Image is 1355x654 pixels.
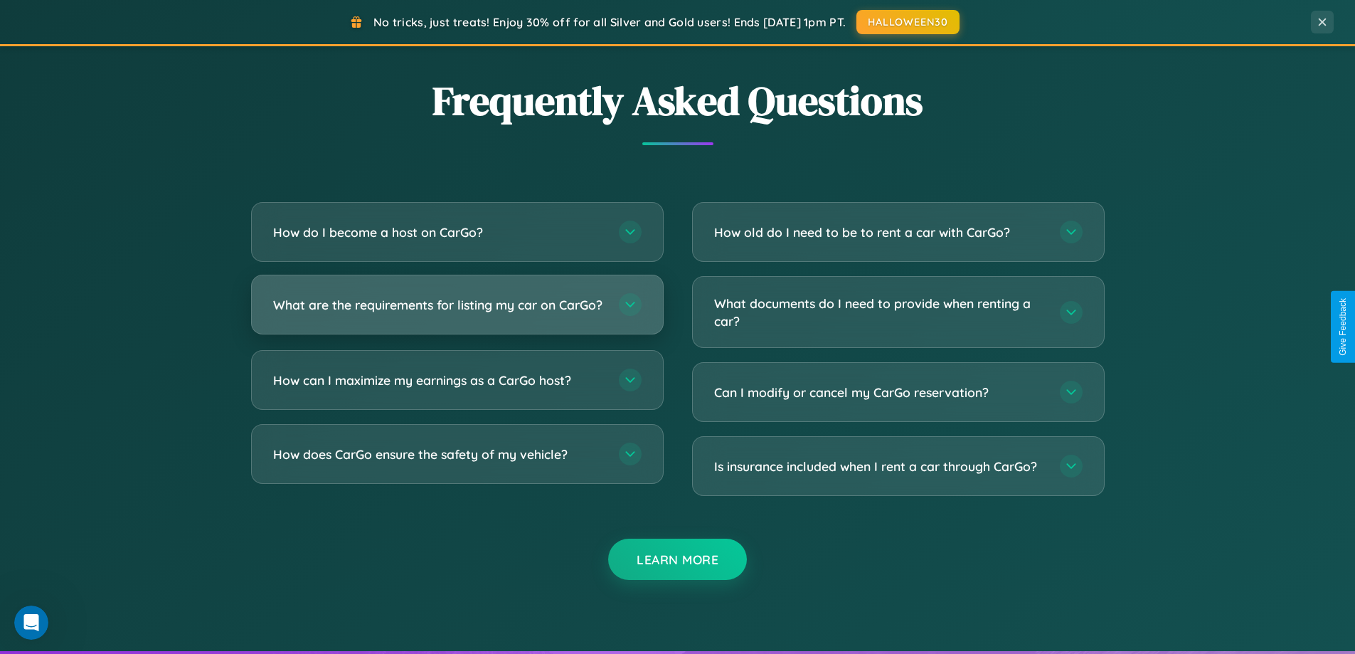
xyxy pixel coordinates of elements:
h3: How do I become a host on CarGo? [273,223,605,241]
button: HALLOWEEN30 [856,10,960,34]
span: No tricks, just treats! Enjoy 30% off for all Silver and Gold users! Ends [DATE] 1pm PT. [373,15,846,29]
h3: What are the requirements for listing my car on CarGo? [273,296,605,314]
h3: How can I maximize my earnings as a CarGo host? [273,371,605,389]
button: Learn More [608,539,747,580]
h3: Can I modify or cancel my CarGo reservation? [714,384,1046,401]
h3: How old do I need to be to rent a car with CarGo? [714,223,1046,241]
h3: Is insurance included when I rent a car through CarGo? [714,458,1046,475]
h3: What documents do I need to provide when renting a car? [714,295,1046,329]
h2: Frequently Asked Questions [251,73,1105,128]
div: Give Feedback [1338,298,1348,356]
iframe: Intercom live chat [14,606,48,640]
h3: How does CarGo ensure the safety of my vehicle? [273,445,605,463]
